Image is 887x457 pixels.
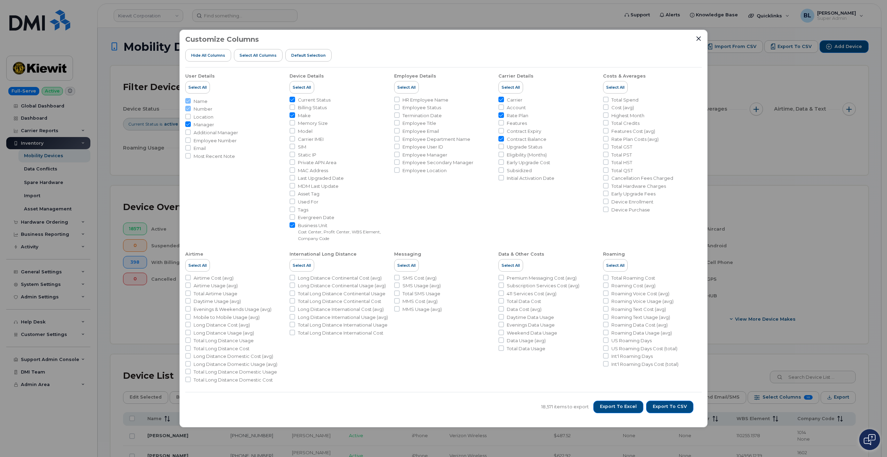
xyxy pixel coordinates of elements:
[298,229,381,241] small: Cost Center, Profit Center, WBS Element, Company Code
[611,290,669,297] span: Roaming Voice Cost (avg)
[298,222,388,229] span: Business Unit
[402,112,442,119] span: Termination Date
[298,191,319,197] span: Asset Tag
[611,353,653,360] span: Int'l Roaming Days
[611,275,655,281] span: Total Roaming Cost
[239,53,277,58] span: Select all Columns
[653,403,687,410] span: Export to CSV
[298,275,382,281] span: Long Distance Continental Cost (avg)
[194,298,241,305] span: Daytime Usage (avg)
[611,207,650,213] span: Device Purchase
[402,120,436,127] span: Employee Title
[402,306,442,313] span: MMS Usage (avg)
[611,282,656,289] span: Roaming Cost (avg)
[298,322,388,328] span: Total Long Distance International Usage
[397,85,416,90] span: Select All
[541,403,589,410] span: 18,571 items to export
[603,251,625,257] div: Roaming
[611,175,673,182] span: Cancellation Fees Charged
[285,49,332,62] button: Default Selection
[507,306,542,313] span: Data Cost (avg)
[600,403,637,410] span: Export to Excel
[194,322,250,328] span: Long Distance Cost (avg)
[194,282,238,289] span: Airtime Usage (avg)
[507,337,546,344] span: Data Usage (avg)
[194,137,237,144] span: Employee Number
[603,81,628,94] button: Select All
[507,282,579,289] span: Subscription Services Cost (avg)
[507,128,541,135] span: Contract Expiry
[611,330,672,336] span: Roaming Data Usage (avg)
[402,128,439,135] span: Employee Email
[611,298,674,305] span: Roaming Voice Usage (avg)
[194,153,235,160] span: Most Recent Note
[188,263,207,268] span: Select All
[298,152,316,158] span: Static IP
[402,104,441,111] span: Employee Status
[611,97,638,103] span: Total Spend
[507,112,528,119] span: Rate Plan
[507,330,557,336] span: Weekend Data Usage
[611,144,632,150] span: Total GST
[397,263,416,268] span: Select All
[611,183,666,190] span: Total Hardware Charges
[611,306,666,313] span: Roaming Text Cost (avg)
[402,298,438,305] span: MMS Cost (avg)
[185,49,231,62] button: Hide All Columns
[507,275,577,281] span: Premium Messaging Cost (avg)
[298,290,385,297] span: Total Long Distance Continental Usage
[606,85,625,90] span: Select All
[402,282,441,289] span: SMS Usage (avg)
[394,81,419,94] button: Select All
[507,159,550,166] span: Early Upgrade Cost
[298,330,383,336] span: Total Long Distance International Cost
[194,145,206,152] span: Email
[394,251,421,257] div: Messaging
[194,353,273,360] span: Long Distance Domestic Cost (avg)
[298,314,388,321] span: Long Distance International Usage (avg)
[593,401,643,413] button: Export to Excel
[611,314,670,321] span: Roaming Text Usage (avg)
[611,322,668,328] span: Roaming Data Cost (avg)
[298,183,339,190] span: MDM Last Update
[194,106,212,112] span: Number
[298,112,311,119] span: Make
[611,191,656,197] span: Early Upgrade Fees
[507,322,555,328] span: Evenings Data Usage
[185,73,215,79] div: User Details
[864,434,876,445] img: Open chat
[293,263,311,268] span: Select All
[498,73,534,79] div: Carrier Details
[402,290,440,297] span: Total SMS Usage
[402,167,447,174] span: Employee Location
[646,401,693,413] button: Export to CSV
[194,337,254,344] span: Total Long Distance Usage
[394,259,419,272] button: Select All
[298,128,312,135] span: Model
[298,136,324,143] span: Carrier IMEI
[502,263,520,268] span: Select All
[185,251,203,257] div: Airtime
[402,144,443,150] span: Employee User ID
[290,251,357,257] div: International Long Distance
[298,298,381,305] span: Total Long Distance Continental Cost
[194,290,237,297] span: Total Airtime Usage
[611,345,677,352] span: US Roaming Days Cost (total)
[507,136,546,143] span: Contract Balance
[298,159,336,166] span: Private APN Area
[507,97,522,103] span: Carrier
[507,175,554,182] span: Initial Activation Date
[603,73,646,79] div: Costs & Averages
[402,275,437,281] span: SMS Cost (avg)
[507,167,532,174] span: Subsidized
[194,369,277,375] span: Total Long Distance Domestic Usage
[507,120,527,127] span: Features
[402,159,473,166] span: Employee Secondary Manager
[191,53,225,58] span: Hide All Columns
[611,104,634,111] span: Cost (avg)
[606,263,625,268] span: Select All
[298,144,306,150] span: SIM
[611,128,655,135] span: Features Cost (avg)
[194,377,273,383] span: Total Long Distance Domestic Cost
[611,120,640,127] span: Total Credits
